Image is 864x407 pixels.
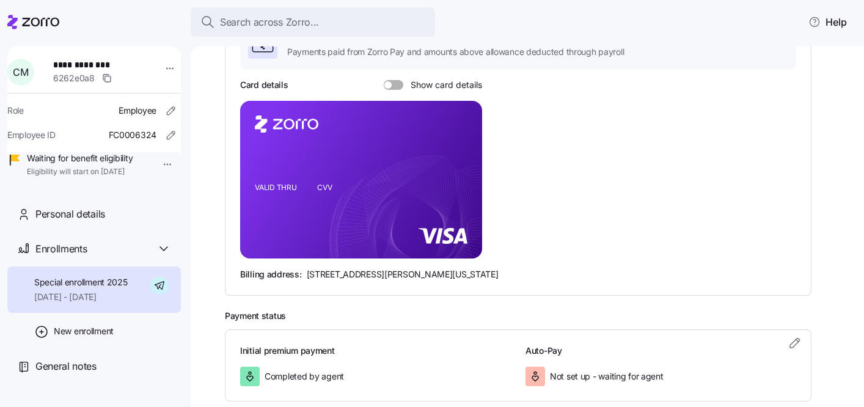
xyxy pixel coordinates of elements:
[550,370,664,383] span: Not set up - waiting for agent
[119,105,156,117] span: Employee
[35,241,87,257] span: Enrollments
[191,7,435,37] button: Search across Zorro...
[307,268,499,280] span: [STREET_ADDRESS][PERSON_NAME][US_STATE]
[287,46,624,58] span: Payments paid from Zorro Pay and amounts above allowance deducted through payroll
[403,80,482,90] span: Show card details
[27,167,133,177] span: Eligibility will start on [DATE]
[317,183,332,192] tspan: CVV
[7,129,56,141] span: Employee ID
[255,183,297,192] tspan: VALID THRU
[35,359,97,374] span: General notes
[240,268,302,280] span: Billing address:
[799,10,857,34] button: Help
[265,370,344,383] span: Completed by agent
[225,310,847,322] h2: Payment status
[808,15,847,29] span: Help
[240,79,288,91] h3: Card details
[525,345,796,357] h3: Auto-Pay
[34,291,128,303] span: [DATE] - [DATE]
[240,345,511,357] h3: Initial premium payment
[7,105,24,117] span: Role
[34,276,128,288] span: Special enrollment 2025
[109,129,156,141] span: FC0006324
[27,152,133,164] span: Waiting for benefit eligibility
[35,207,105,222] span: Personal details
[54,325,114,337] span: New enrollment
[13,67,28,77] span: C M
[53,72,95,84] span: 6262e0a8
[220,15,319,30] span: Search across Zorro...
